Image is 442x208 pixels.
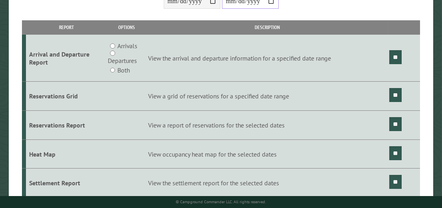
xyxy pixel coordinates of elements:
td: Heat Map [26,139,107,169]
td: View occupancy heat map for the selected dates [147,139,388,169]
td: Settlement Report [26,169,107,198]
th: Report [26,20,107,34]
th: Options [107,20,147,34]
small: © Campground Commander LLC. All rights reserved. [176,199,266,204]
img: tab_domain_overview_orange.svg [22,46,28,53]
td: View a report of reservations for the selected dates [147,110,388,139]
div: Keywords by Traffic [88,47,135,52]
label: Departures [108,56,137,65]
td: Reservations Report [26,110,107,139]
th: Description [147,20,388,34]
td: Reservations Grid [26,82,107,111]
img: website_grey.svg [13,21,19,27]
div: v 4.0.25 [22,13,39,19]
img: tab_keywords_by_traffic_grey.svg [79,46,86,53]
div: Domain: [DOMAIN_NAME] [21,21,88,27]
td: View a grid of reservations for a specified date range [147,82,388,111]
label: Arrivals [117,41,137,51]
td: View the settlement report for the selected dates [147,169,388,198]
td: Arrival and Departure Report [26,35,107,82]
img: logo_orange.svg [13,13,19,19]
label: Both [117,65,130,75]
td: View the arrival and departure information for a specified date range [147,35,388,82]
div: Domain Overview [30,47,71,52]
